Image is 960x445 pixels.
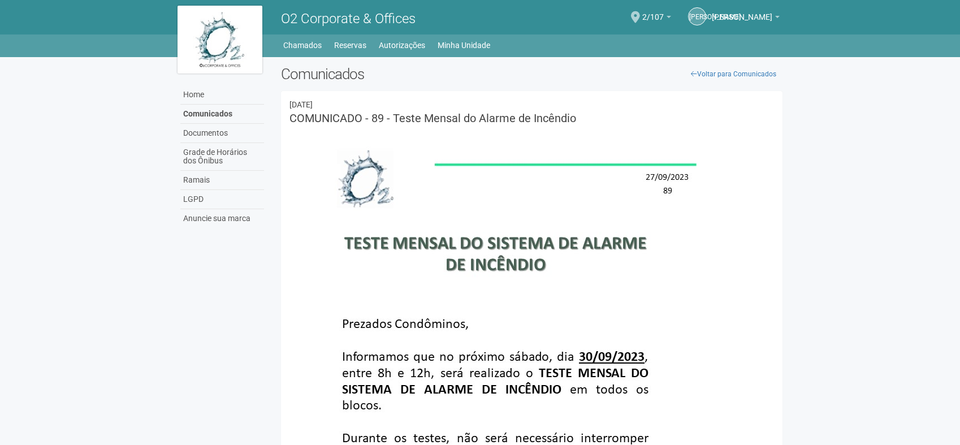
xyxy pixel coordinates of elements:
a: Documentos [180,124,264,143]
a: Home [180,85,264,105]
a: 2/107 [642,14,671,23]
a: [PERSON_NAME] [712,14,780,23]
a: LGPD [180,190,264,209]
span: Juliana Oliveira [712,2,772,21]
a: Comunicados [180,105,264,124]
a: Grade de Horários dos Ônibus [180,143,264,171]
a: Anuncie sua marca [180,209,264,228]
h3: COMUNICADO - 89 - Teste Mensal do Alarme de Incêndio [289,113,774,124]
div: 27/09/2023 19:17 [289,100,774,110]
a: [PERSON_NAME] [688,7,706,25]
a: Autorizações [379,37,425,53]
a: Ramais [180,171,264,190]
span: 2/107 [642,2,664,21]
a: Reservas [334,37,366,53]
span: O2 Corporate & Offices [281,11,416,27]
h2: Comunicados [281,66,782,83]
img: logo.jpg [178,6,262,74]
a: Voltar para Comunicados [685,66,782,83]
a: Minha Unidade [438,37,490,53]
a: Chamados [283,37,322,53]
